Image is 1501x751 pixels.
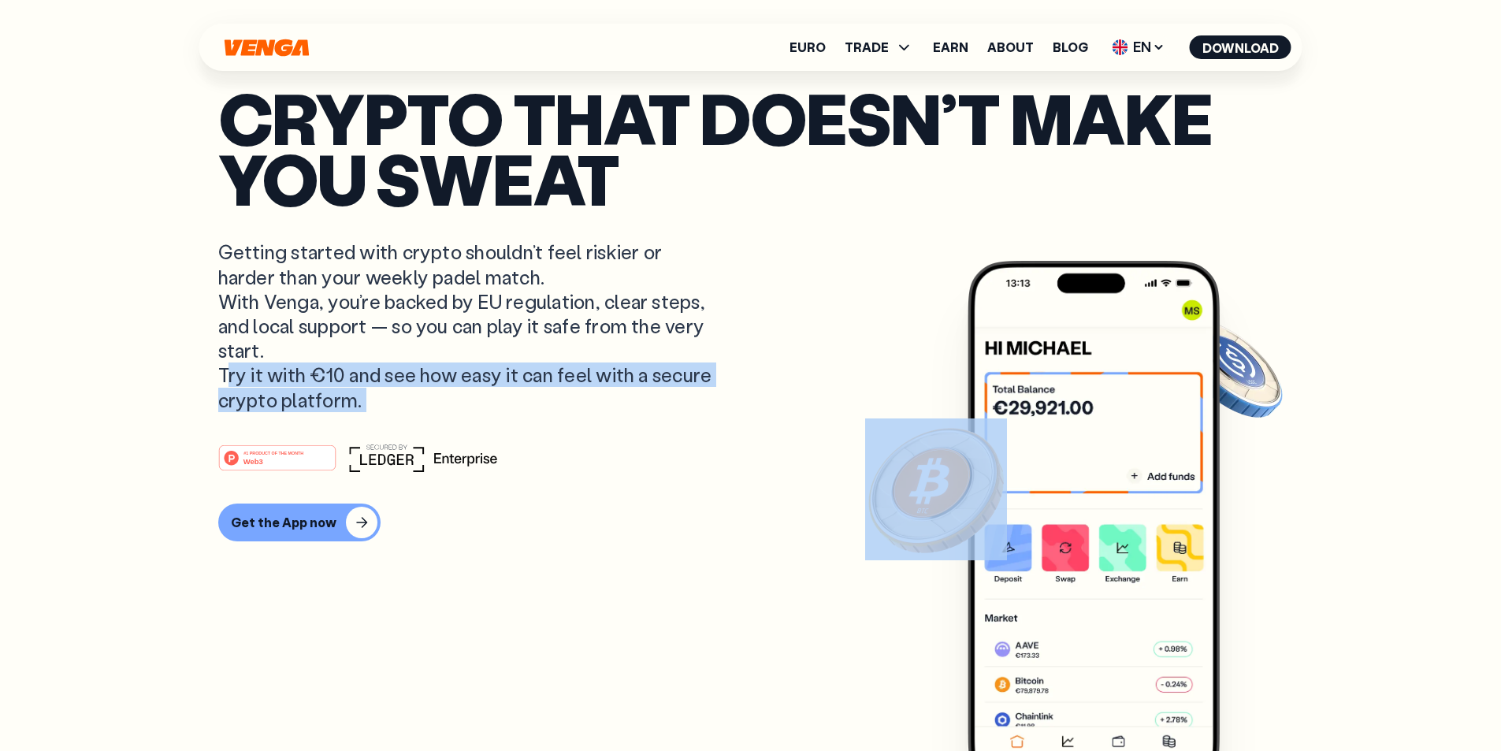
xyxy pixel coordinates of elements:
[223,39,311,57] svg: Home
[218,504,381,541] button: Get the App now
[218,240,716,411] p: Getting started with crypto shouldn’t feel riskier or harder than your weekly padel match. With V...
[1113,39,1128,55] img: flag-uk
[845,41,889,54] span: TRADE
[987,41,1034,54] a: About
[231,515,336,530] div: Get the App now
[243,457,262,466] tspan: Web3
[933,41,968,54] a: Earn
[218,87,1284,208] p: Crypto that doesn’t make you sweat
[218,504,1284,541] a: Get the App now
[218,454,336,474] a: #1 PRODUCT OF THE MONTHWeb3
[865,418,1007,560] img: Bitcoin
[1053,41,1088,54] a: Blog
[845,38,914,57] span: TRADE
[1190,35,1291,59] button: Download
[1107,35,1171,60] span: EN
[790,41,826,54] a: Euro
[243,451,303,455] tspan: #1 PRODUCT OF THE MONTH
[1172,312,1286,426] img: USDC coin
